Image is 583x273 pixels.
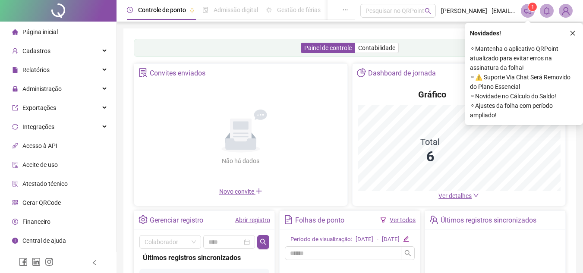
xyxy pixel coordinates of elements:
[470,72,578,91] span: ⚬ ⚠️ Suporte Via Chat Será Removido do Plano Essencial
[255,188,262,195] span: plus
[470,28,501,38] span: Novidades !
[470,44,578,72] span: ⚬ Mantenha o aplicativo QRPoint atualizado para evitar erros na assinatura da folha!
[22,28,58,35] span: Página inicial
[22,104,56,111] span: Exportações
[382,235,400,244] div: [DATE]
[418,88,446,100] h4: Gráfico
[143,252,266,263] div: Últimos registros sincronizados
[559,4,572,17] img: 68544
[12,219,18,225] span: dollar
[12,181,18,187] span: solution
[19,257,28,266] span: facebook
[32,257,41,266] span: linkedin
[12,48,18,54] span: user-add
[358,44,395,51] span: Contabilidade
[22,123,54,130] span: Integrações
[429,215,438,224] span: team
[12,162,18,168] span: audit
[150,213,203,228] div: Gerenciar registro
[390,217,416,223] a: Ver todos
[404,250,411,257] span: search
[570,30,576,36] span: close
[470,101,578,120] span: ⚬ Ajustes da folha com período ampliado!
[22,142,57,149] span: Acesso à API
[45,257,54,266] span: instagram
[342,7,348,13] span: ellipsis
[425,8,431,14] span: search
[290,235,352,244] div: Período de visualização:
[441,6,516,16] span: [PERSON_NAME] - [EMAIL_ADDRESS][DOMAIN_NAME]
[214,6,258,13] span: Admissão digital
[138,6,186,13] span: Controle de ponto
[12,105,18,111] span: export
[12,143,18,149] span: api
[22,47,50,54] span: Cadastros
[438,192,472,199] span: Ver detalhes
[12,29,18,35] span: home
[202,7,208,13] span: file-done
[12,86,18,92] span: lock
[295,213,344,228] div: Folhas de ponto
[12,238,18,244] span: info-circle
[368,66,436,81] div: Dashboard de jornada
[528,3,537,11] sup: 1
[22,161,58,168] span: Aceite de uso
[524,7,532,15] span: notification
[356,235,373,244] div: [DATE]
[91,260,98,266] span: left
[22,85,62,92] span: Administração
[357,68,366,77] span: pie-chart
[22,237,66,244] span: Central de ajuda
[139,215,148,224] span: setting
[543,7,551,15] span: bell
[235,217,270,223] a: Abrir registro
[531,4,534,10] span: 1
[127,7,133,13] span: clock-circle
[22,218,50,225] span: Financeiro
[12,67,18,73] span: file
[284,215,293,224] span: file-text
[403,236,409,242] span: edit
[470,91,578,101] span: ⚬ Novidade no Cálculo do Saldo!
[139,68,148,77] span: solution
[377,235,378,244] div: -
[12,124,18,130] span: sync
[441,213,536,228] div: Últimos registros sincronizados
[473,192,479,198] span: down
[304,44,352,51] span: Painel de controle
[277,6,321,13] span: Gestão de férias
[12,200,18,206] span: qrcode
[260,238,267,245] span: search
[22,199,61,206] span: Gerar QRCode
[150,66,205,81] div: Convites enviados
[22,66,50,73] span: Relatórios
[189,8,195,13] span: pushpin
[380,217,386,223] span: filter
[438,192,479,199] a: Ver detalhes down
[219,188,262,195] span: Novo convite
[22,180,68,187] span: Atestado técnico
[266,7,272,13] span: sun
[201,156,280,166] div: Não há dados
